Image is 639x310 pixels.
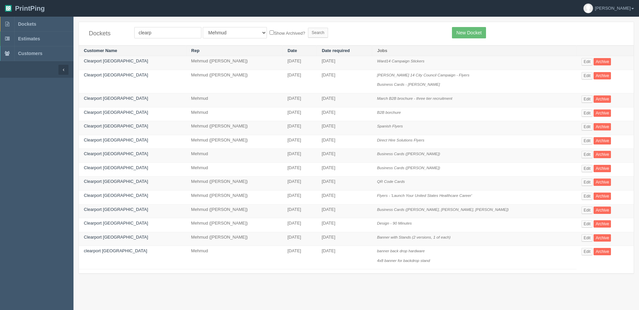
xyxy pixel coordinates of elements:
[89,30,124,37] h4: Dockets
[594,193,611,200] a: Archive
[270,30,274,35] input: Show Archived?
[377,124,403,128] i: Spanish Flyers
[582,72,593,79] a: Edit
[84,207,148,212] a: Clearport [GEOGRAPHIC_DATA]
[317,204,372,218] td: [DATE]
[84,48,117,53] a: Customer Name
[582,109,593,117] a: Edit
[84,221,148,226] a: Clearport [GEOGRAPHIC_DATA]
[283,204,317,218] td: [DATE]
[186,246,282,269] td: Mehmud
[186,135,282,149] td: Mehmud ([PERSON_NAME])
[18,21,36,27] span: Dockets
[84,58,148,63] a: Clearport [GEOGRAPHIC_DATA]
[377,138,425,142] i: Direct Hire Solutions Flyers
[377,235,451,239] i: Banner with Stands (2 versions, 1 of each)
[582,179,593,186] a: Edit
[186,70,282,93] td: Mehmud ([PERSON_NAME])
[283,163,317,177] td: [DATE]
[317,56,372,70] td: [DATE]
[84,72,148,77] a: Clearport [GEOGRAPHIC_DATA]
[584,4,593,13] img: avatar_default-7531ab5dedf162e01f1e0bb0964e6a185e93c5c22dfe317fb01d7f8cd2b1632c.jpg
[283,121,317,135] td: [DATE]
[594,220,611,228] a: Archive
[317,135,372,149] td: [DATE]
[5,5,12,12] img: logo-3e63b451c926e2ac314895c53de4908e5d424f24456219fb08d385ab2e579770.png
[594,109,611,117] a: Archive
[582,193,593,200] a: Edit
[594,151,611,158] a: Archive
[186,163,282,177] td: Mehmud
[594,165,611,172] a: Archive
[317,107,372,121] td: [DATE]
[84,165,148,170] a: Clearport [GEOGRAPHIC_DATA]
[317,190,372,204] td: [DATE]
[18,36,40,41] span: Estimates
[582,234,593,242] a: Edit
[283,232,317,246] td: [DATE]
[377,59,425,63] i: Ward14 Campaign Stickers
[288,48,297,53] a: Date
[283,149,317,163] td: [DATE]
[594,248,611,255] a: Archive
[377,258,430,263] i: 4x8 banner for backdrop stand
[317,149,372,163] td: [DATE]
[283,177,317,191] td: [DATE]
[377,179,405,184] i: QR Code Cards
[377,193,472,198] i: Flyers - 'Launch Your United States Healthcare Career'
[317,163,372,177] td: [DATE]
[594,95,611,103] a: Archive
[594,123,611,130] a: Archive
[191,48,200,53] a: Rep
[322,48,350,53] a: Date required
[317,93,372,107] td: [DATE]
[582,220,593,228] a: Edit
[84,193,148,198] a: Clearport [GEOGRAPHIC_DATA]
[308,28,328,38] input: Search
[377,110,401,114] i: B2B borchure
[594,137,611,144] a: Archive
[84,96,148,101] a: Clearport [GEOGRAPHIC_DATA]
[186,190,282,204] td: Mehmud ([PERSON_NAME])
[283,56,317,70] td: [DATE]
[317,246,372,269] td: [DATE]
[84,151,148,156] a: Clearport [GEOGRAPHIC_DATA]
[186,107,282,121] td: Mehmud
[582,123,593,130] a: Edit
[186,204,282,218] td: Mehmud ([PERSON_NAME])
[84,235,148,240] a: Clearport [GEOGRAPHIC_DATA]
[186,56,282,70] td: Mehmud ([PERSON_NAME])
[186,218,282,232] td: Mehmud ([PERSON_NAME])
[377,73,470,77] i: [PERSON_NAME] 14 City Council Campaign - Flyers
[582,151,593,158] a: Edit
[582,58,593,65] a: Edit
[377,96,452,100] i: March B2B brochure - three tier recruitment
[186,93,282,107] td: Mehmud
[372,45,577,56] th: Jobs
[582,137,593,144] a: Edit
[377,207,509,212] i: Business Cards ([PERSON_NAME], [PERSON_NAME], [PERSON_NAME])
[582,207,593,214] a: Edit
[283,246,317,269] td: [DATE]
[283,190,317,204] td: [DATE]
[594,179,611,186] a: Archive
[594,58,611,65] a: Archive
[594,234,611,242] a: Archive
[186,177,282,191] td: Mehmud ([PERSON_NAME])
[594,207,611,214] a: Archive
[84,248,147,253] a: clearport [GEOGRAPHIC_DATA]
[317,121,372,135] td: [DATE]
[317,218,372,232] td: [DATE]
[317,70,372,93] td: [DATE]
[84,137,148,142] a: Clearport [GEOGRAPHIC_DATA]
[582,248,593,255] a: Edit
[594,72,611,79] a: Archive
[283,70,317,93] td: [DATE]
[84,110,148,115] a: Clearport [GEOGRAPHIC_DATA]
[186,232,282,246] td: Mehmud ([PERSON_NAME])
[377,221,412,225] i: Design - 90 Minutes
[317,177,372,191] td: [DATE]
[84,179,148,184] a: Clearport [GEOGRAPHIC_DATA]
[377,151,440,156] i: Business Cards ([PERSON_NAME])
[283,93,317,107] td: [DATE]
